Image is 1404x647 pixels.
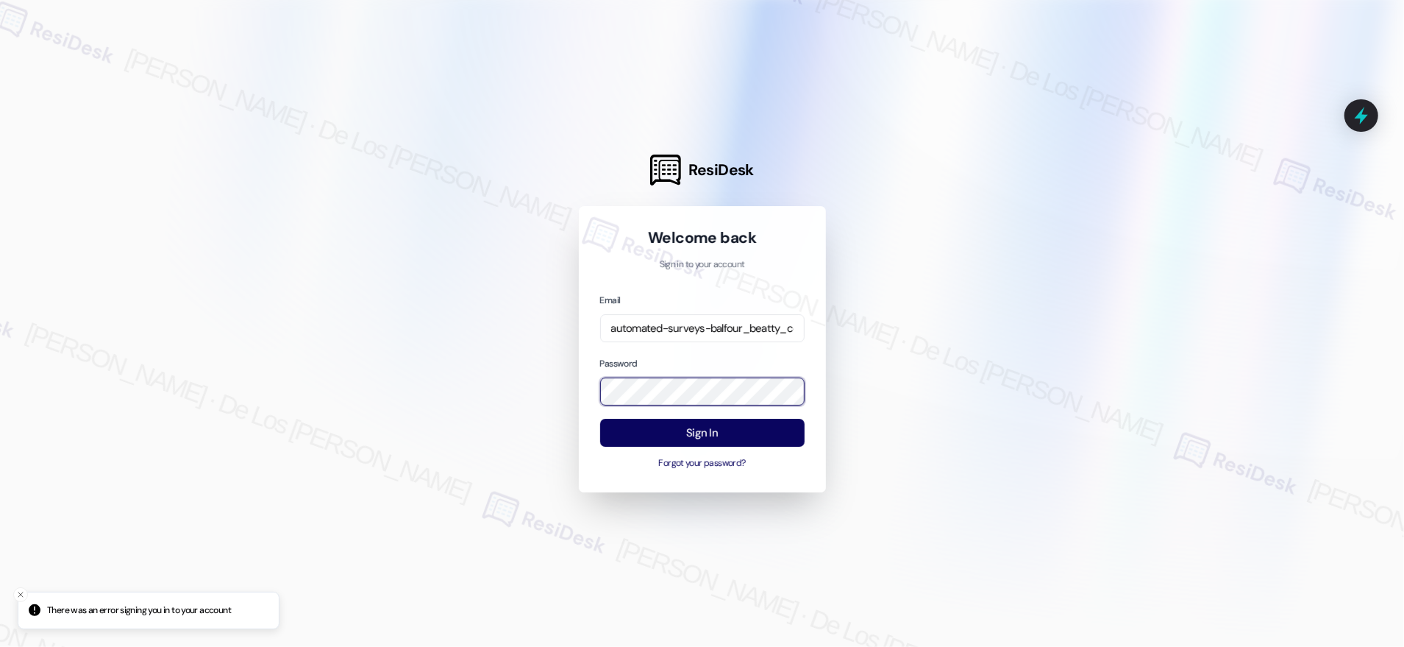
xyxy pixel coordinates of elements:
[600,294,621,306] label: Email
[600,314,805,343] input: name@example.com
[47,604,231,618] p: There was an error signing you in to your account
[600,227,805,248] h1: Welcome back
[650,155,681,185] img: ResiDesk Logo
[600,358,638,370] label: Password
[600,258,805,272] p: Sign in to your account
[600,419,805,448] button: Sign In
[688,160,754,180] span: ResiDesk
[13,587,28,602] button: Close toast
[600,457,805,470] button: Forgot your password?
